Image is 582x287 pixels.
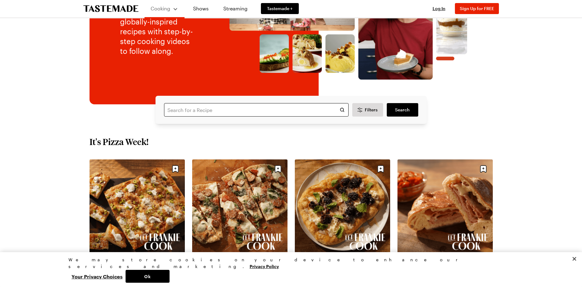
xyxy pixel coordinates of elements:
[272,163,284,175] button: Save recipe
[460,6,494,11] span: Sign Up for FREE
[568,252,581,266] button: Close
[267,6,293,12] span: Tastemade +
[126,270,170,283] button: Ok
[250,263,279,269] a: More information about your privacy, opens in a new tab
[170,163,181,175] button: Save recipe
[90,136,148,147] h2: It's Pizza Week!
[365,107,378,113] span: Filters
[68,270,126,283] button: Your Privacy Choices
[151,2,178,15] button: Cooking
[120,7,198,56] p: Check out 12,000+ globally-inspired recipes with step-by-step cooking videos to follow along.
[455,3,499,14] button: Sign Up for FREE
[387,103,418,117] a: filters
[395,107,410,113] span: Search
[164,103,349,117] input: Search for a Recipe
[427,6,451,12] button: Log In
[151,6,170,11] span: Cooking
[83,5,138,12] a: To Tastemade Home Page
[478,163,489,175] button: Save recipe
[68,256,508,283] div: Privacy
[433,6,445,11] span: Log In
[375,163,386,175] button: Save recipe
[261,3,299,14] a: Tastemade +
[68,256,508,270] div: We may store cookies on your device to enhance our services and marketing.
[352,103,383,117] button: Desktop filters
